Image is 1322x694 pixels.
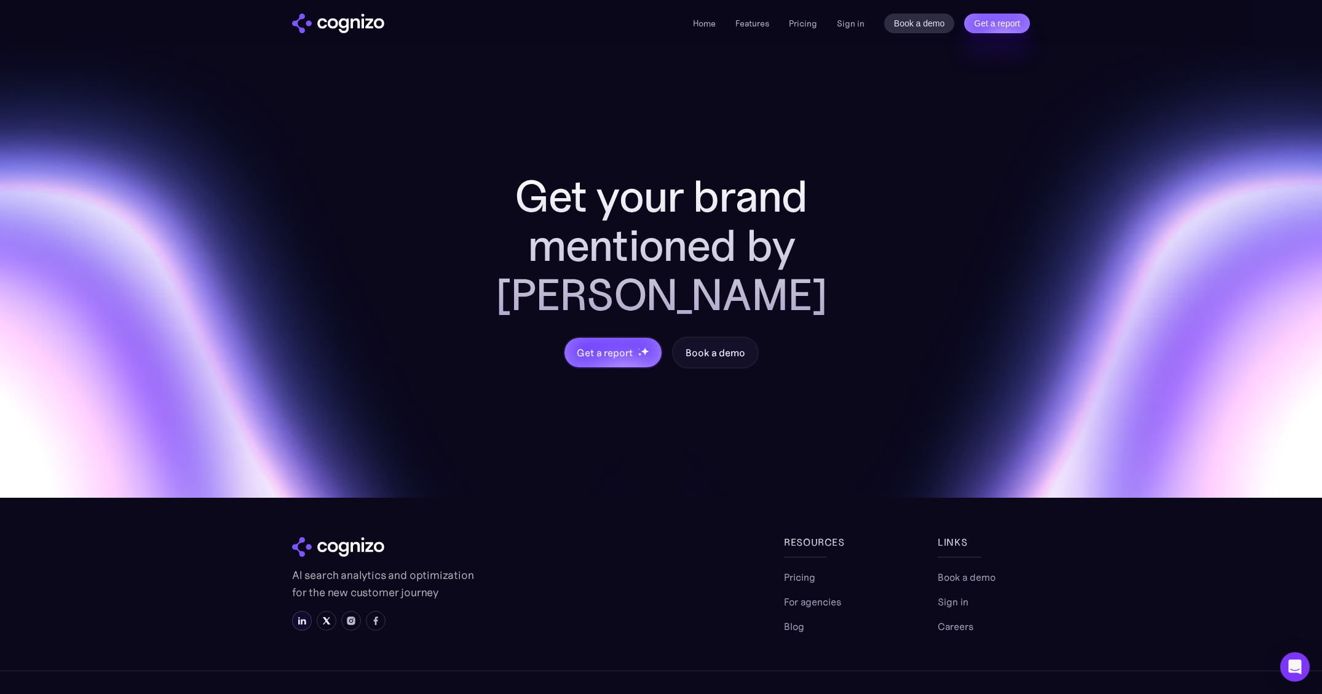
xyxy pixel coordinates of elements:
[686,345,745,360] div: Book a demo
[789,18,817,29] a: Pricing
[884,14,955,33] a: Book a demo
[638,353,642,357] img: star
[641,347,649,355] img: star
[938,619,973,634] a: Careers
[464,172,858,319] h2: Get your brand mentioned by [PERSON_NAME]
[784,570,815,584] a: Pricing
[297,616,307,626] img: LinkedIn icon
[292,567,477,601] p: AI search analytics and optimization for the new customer journey
[292,14,384,33] a: home
[292,14,384,33] img: cognizo logo
[292,537,384,557] img: cognizo logo
[784,594,841,609] a: For agencies
[322,616,331,626] img: X icon
[577,345,632,360] div: Get a report
[735,18,769,29] a: Features
[938,535,1030,549] div: links
[784,619,804,634] a: Blog
[938,570,995,584] a: Book a demo
[672,337,758,369] a: Book a demo
[837,16,865,31] a: Sign in
[938,594,968,609] a: Sign in
[784,535,876,549] div: Resources
[1280,652,1310,682] div: Open Intercom Messenger
[964,14,1030,33] a: Get a report
[563,337,663,369] a: Get a reportstarstarstar
[638,348,639,350] img: star
[693,18,716,29] a: Home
